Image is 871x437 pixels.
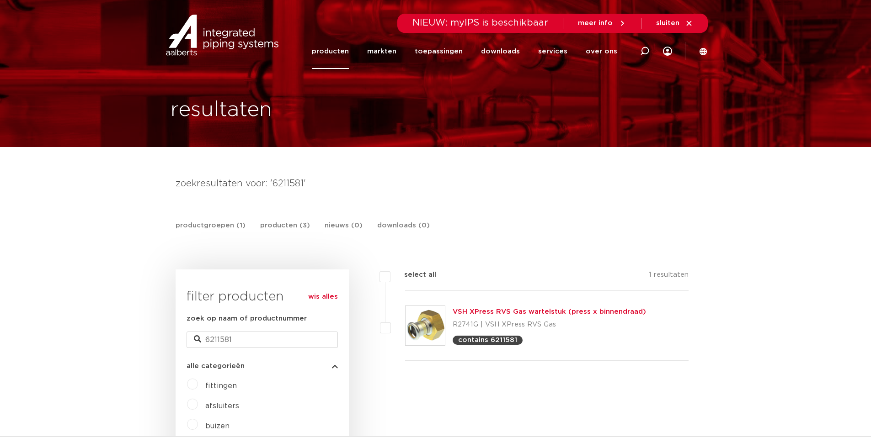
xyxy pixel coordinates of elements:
a: buizen [205,422,230,430]
p: contains 6211581 [458,337,517,343]
a: producten [312,34,349,69]
button: alle categorieën [187,363,338,369]
span: NIEUW: myIPS is beschikbaar [412,18,548,27]
p: R2741G | VSH XPress RVS Gas [453,317,646,332]
a: toepassingen [415,34,463,69]
a: meer info [578,19,626,27]
a: downloads (0) [377,220,430,240]
span: meer info [578,20,613,26]
a: markten [367,34,396,69]
h4: zoekresultaten voor: '6211581' [176,176,696,191]
a: VSH XPress RVS Gas wartelstuk (press x binnendraad) [453,308,646,315]
nav: Menu [312,34,617,69]
label: select all [390,269,436,280]
span: sluiten [656,20,679,26]
a: nieuws (0) [325,220,363,240]
p: 1 resultaten [649,269,689,284]
a: productgroepen (1) [176,220,246,240]
label: zoek op naam of productnummer [187,313,307,324]
span: alle categorieën [187,363,245,369]
a: fittingen [205,382,237,390]
h3: filter producten [187,288,338,306]
h1: resultaten [171,95,272,125]
a: sluiten [656,19,693,27]
input: zoeken [187,332,338,348]
img: Thumbnail for VSH XPress RVS Gas wartelstuk (press x binnendraad) [406,306,445,345]
a: over ons [586,34,617,69]
a: downloads [481,34,520,69]
a: services [538,34,567,69]
a: wis alles [308,291,338,302]
a: afsluiters [205,402,239,410]
a: producten (3) [260,220,310,240]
